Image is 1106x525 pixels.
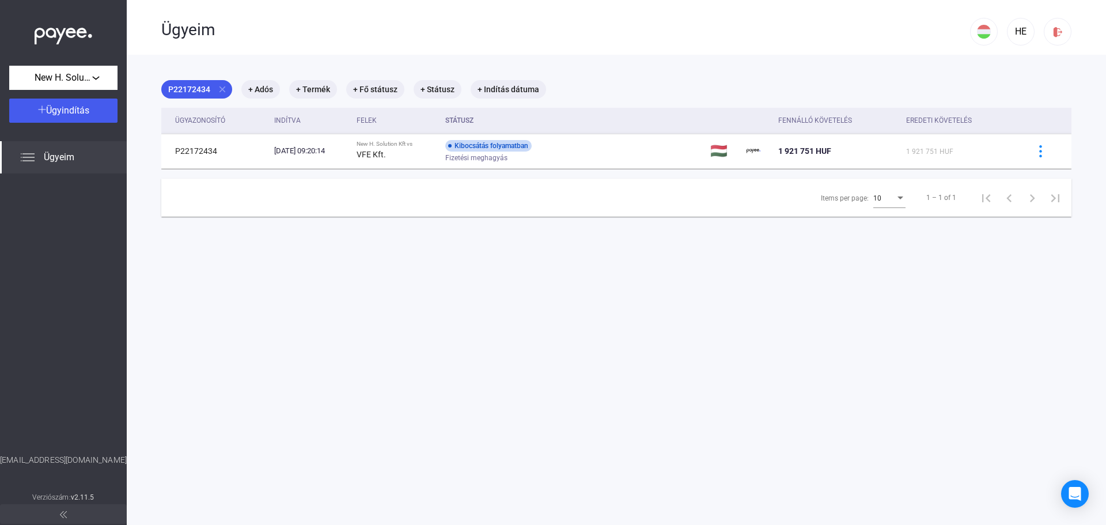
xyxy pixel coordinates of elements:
mat-chip: + Termék [289,80,337,99]
img: arrow-double-left-grey.svg [60,511,67,518]
div: Felek [357,114,377,127]
mat-icon: close [217,84,228,95]
button: Last page [1044,186,1067,209]
div: Felek [357,114,437,127]
span: New H. Solution Kft [35,71,92,85]
button: First page [975,186,998,209]
img: white-payee-white-dot.svg [35,21,92,45]
div: Indítva [274,114,347,127]
mat-chip: + Adós [241,80,280,99]
div: 1 – 1 of 1 [926,191,956,205]
div: Ügyazonosító [175,114,225,127]
strong: v2.11.5 [71,493,94,501]
button: HU [970,18,998,46]
th: Státusz [441,108,705,134]
span: 1 921 751 HUF [906,148,953,156]
img: logout-red [1052,26,1064,38]
strong: VFE Kft. [357,150,386,159]
mat-chip: + Indítás dátuma [471,80,546,99]
div: [DATE] 09:20:14 [274,145,347,157]
button: more-blue [1028,139,1052,163]
span: Ügyeim [44,150,74,164]
span: 1 921 751 HUF [778,146,831,156]
div: Open Intercom Messenger [1061,480,1089,508]
div: Indítva [274,114,301,127]
span: 10 [873,194,881,202]
div: Ügyazonosító [175,114,265,127]
div: HE [1011,25,1031,39]
div: Items per page: [821,191,869,205]
img: list.svg [21,150,35,164]
button: Next page [1021,186,1044,209]
button: New H. Solution Kft [9,66,118,90]
img: payee-logo [747,144,760,158]
button: logout-red [1044,18,1071,46]
div: Eredeti követelés [906,114,1014,127]
div: Kibocsátás folyamatban [445,140,532,152]
img: HU [977,25,991,39]
mat-select: Items per page: [873,191,906,205]
span: Fizetési meghagyás [445,151,507,165]
button: Ügyindítás [9,99,118,123]
img: more-blue [1035,145,1047,157]
div: Eredeti követelés [906,114,972,127]
button: Previous page [998,186,1021,209]
mat-chip: + Fő státusz [346,80,404,99]
mat-chip: + Státusz [414,80,461,99]
div: Ügyeim [161,20,970,40]
img: plus-white.svg [38,105,46,114]
mat-chip: P22172434 [161,80,232,99]
td: 🇭🇺 [706,134,742,168]
div: Fennálló követelés [778,114,852,127]
td: P22172434 [161,134,270,168]
div: New H. Solution Kft vs [357,141,437,148]
button: HE [1007,18,1035,46]
span: Ügyindítás [46,105,89,116]
div: Fennálló követelés [778,114,897,127]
